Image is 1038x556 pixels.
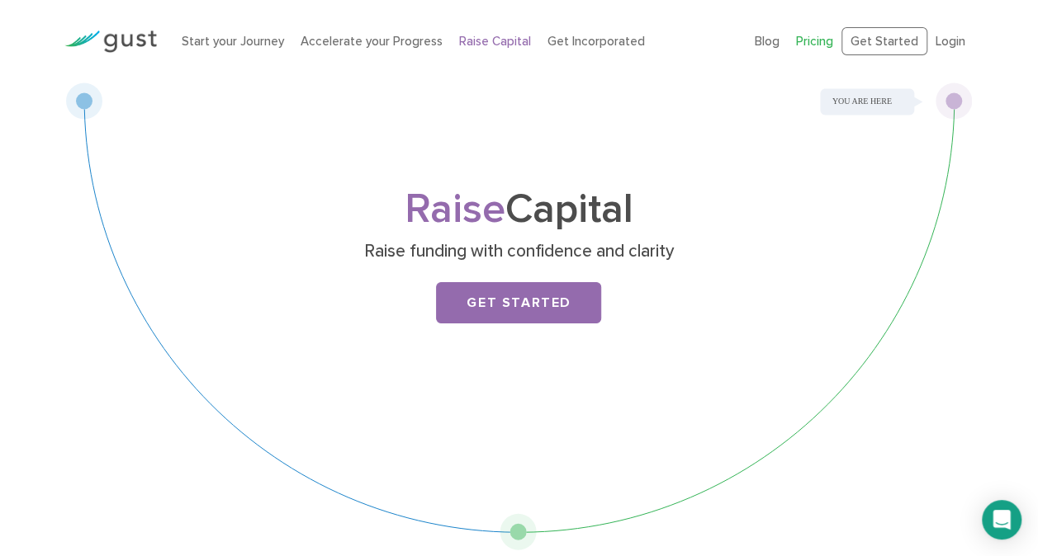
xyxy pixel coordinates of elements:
p: Raise funding with confidence and clarity [199,240,839,263]
div: Open Intercom Messenger [982,500,1021,540]
a: Blog [755,34,780,49]
a: Start your Journey [182,34,284,49]
a: Login [936,34,965,49]
span: Raise [405,185,505,233]
a: Get Incorporated [547,34,645,49]
a: Accelerate your Progress [301,34,443,49]
a: Pricing [796,34,833,49]
h1: Capital [192,191,845,229]
a: Get Started [841,27,927,56]
img: Gust Logo [64,31,157,53]
a: Get Started [436,282,601,323]
a: Raise Capital [459,34,531,49]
